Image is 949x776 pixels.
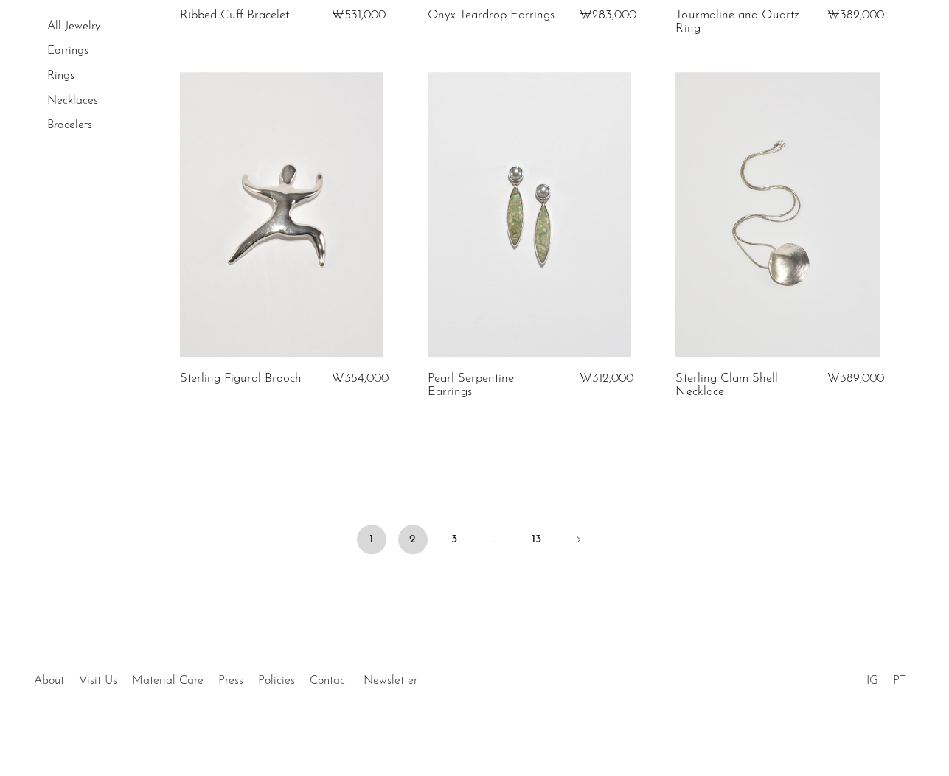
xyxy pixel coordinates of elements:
a: Next [563,525,593,557]
a: Contact [310,675,349,687]
a: Ribbed Cuff Bracelet [180,9,289,22]
a: Sterling Figural Brooch [180,372,302,385]
a: 13 [522,525,552,554]
a: Earrings [47,46,88,57]
a: Sterling Clam Shell Necklace [675,372,809,399]
a: Necklaces [47,95,98,107]
span: ₩389,000 [827,9,884,21]
span: … [481,525,510,554]
a: About [34,675,64,687]
a: PT [893,675,906,687]
a: Tourmaline and Quartz Ring [675,9,809,36]
a: 2 [398,525,428,554]
ul: Quick links [27,663,425,691]
span: ₩312,000 [580,372,633,385]
span: ₩283,000 [580,9,636,21]
a: Onyx Teardrop Earrings [428,9,555,22]
a: Bracelets [47,119,92,131]
a: All Jewelry [47,21,100,32]
a: Press [218,675,243,687]
a: 3 [439,525,469,554]
span: ₩389,000 [827,372,884,385]
span: ₩354,000 [332,372,389,385]
ul: Social Medias [859,663,914,691]
a: Pearl Serpentine Earrings [428,372,561,399]
a: Visit Us [79,675,117,687]
a: Rings [47,70,74,82]
a: Policies [258,675,295,687]
a: IG [866,675,878,687]
span: ₩531,000 [332,9,386,21]
span: 1 [357,525,386,554]
a: Material Care [132,675,204,687]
